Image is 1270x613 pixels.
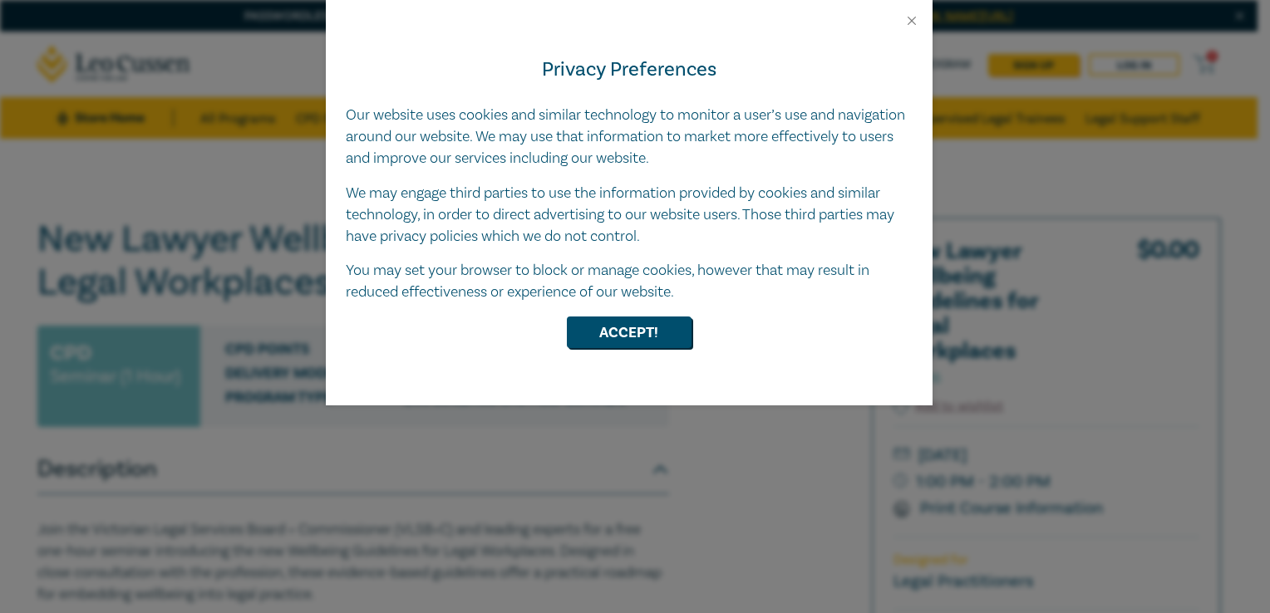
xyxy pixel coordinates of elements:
[904,13,919,28] button: Close
[346,260,913,303] p: You may set your browser to block or manage cookies, however that may result in reduced effective...
[346,183,913,248] p: We may engage third parties to use the information provided by cookies and similar technology, in...
[346,105,913,169] p: Our website uses cookies and similar technology to monitor a user’s use and navigation around our...
[346,55,913,85] h4: Privacy Preferences
[567,316,692,348] button: Accept!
